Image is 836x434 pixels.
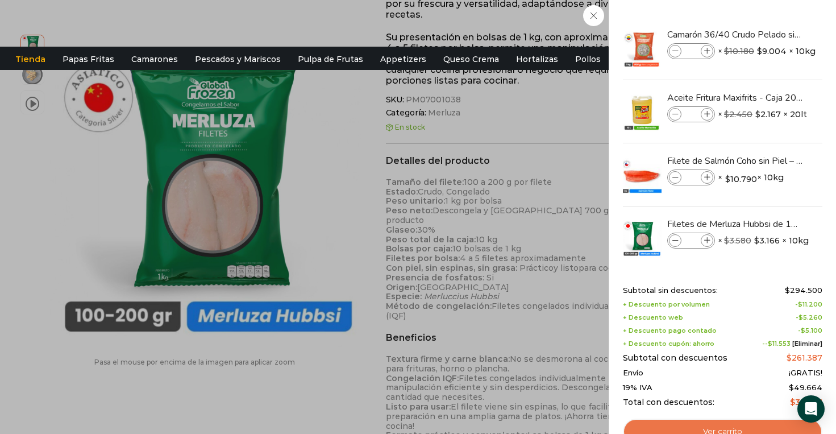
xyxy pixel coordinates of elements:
span: $ [789,383,794,392]
span: $ [724,46,729,56]
span: ¡GRATIS! [789,369,822,378]
a: Tienda [10,48,51,70]
a: Hortalizas [510,48,564,70]
bdi: 3.166 [754,235,780,246]
span: - [795,301,822,308]
a: Pulpa de Frutas [292,48,369,70]
bdi: 2.450 [724,109,752,119]
span: $ [725,173,730,185]
span: $ [724,109,729,119]
bdi: 5.100 [801,326,822,334]
input: Product quantity [683,171,700,184]
span: $ [787,353,792,363]
a: Appetizers [375,48,432,70]
bdi: 10.180 [724,46,754,56]
span: $ [754,235,759,246]
span: 11.553 [768,340,791,348]
a: Papas Fritas [57,48,120,70]
a: Filetes de Merluza Hubbsi de 100 a 200 gr – Caja 10 kg [667,218,802,230]
input: Product quantity [683,108,700,121]
span: + Descuento cupón: ahorro [623,340,714,348]
span: Envío [623,369,643,378]
span: $ [790,397,795,407]
span: 19% IVA [623,383,652,392]
span: 49.664 [789,383,822,392]
bdi: 11.200 [798,300,822,308]
a: Camarón 36/40 Crudo Pelado sin Vena - Gold - Caja 10 kg [667,28,802,41]
bdi: 3.580 [724,235,751,246]
a: Pollos [569,48,606,70]
bdi: 5.260 [798,313,822,321]
a: [Eliminar] [792,340,822,348]
bdi: 9.004 [757,46,787,57]
span: $ [801,326,805,334]
div: Open Intercom Messenger [797,395,825,423]
span: $ [785,286,790,295]
bdi: 261.387 [787,353,822,363]
a: Aceite Fritura Maxifrits - Caja 20 litros [667,92,802,104]
span: - [798,327,822,334]
bdi: 311.051 [790,397,822,407]
span: × × 10kg [718,43,816,59]
span: × × 10kg [718,233,809,249]
span: × × 20lt [718,106,807,122]
input: Product quantity [683,234,700,247]
span: Subtotal sin descuentos: [623,286,718,295]
span: -- [762,340,822,348]
a: Filete de Salmón Coho sin Piel – Caja 10 Kg [667,155,802,167]
span: $ [768,340,772,348]
span: Total con descuentos: [623,398,714,407]
a: Queso Crema [438,48,505,70]
span: $ [798,313,803,321]
span: $ [757,46,762,57]
bdi: 294.500 [785,286,822,295]
input: Product quantity [683,45,700,57]
a: Pescados y Mariscos [189,48,286,70]
span: + Descuento pago contado [623,327,717,334]
bdi: 2.167 [755,109,781,120]
span: + Descuento web [623,314,683,321]
span: $ [724,235,729,246]
span: + Descuento por volumen [623,301,710,308]
span: - [796,314,822,321]
a: Camarones [126,48,184,70]
span: $ [755,109,760,120]
span: × × 10kg [718,170,784,185]
bdi: 10.790 [725,173,757,185]
span: Subtotal con descuentos [623,353,727,363]
span: $ [798,300,802,308]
